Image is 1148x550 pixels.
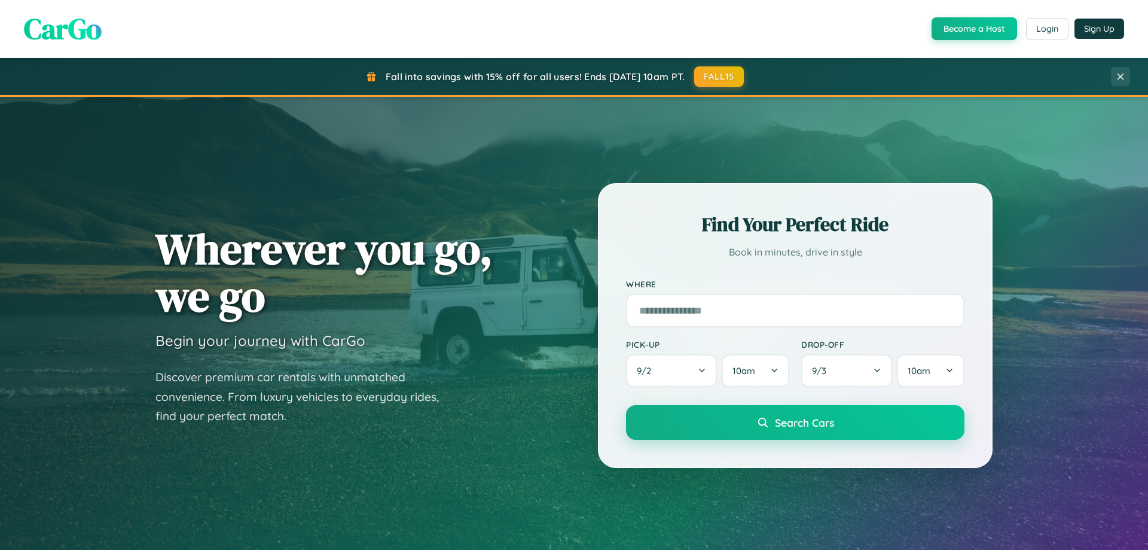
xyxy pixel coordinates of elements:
[732,365,755,376] span: 10am
[626,279,964,289] label: Where
[155,367,454,426] p: Discover premium car rentals with unmatched convenience. From luxury vehicles to everyday rides, ...
[1026,18,1068,39] button: Login
[626,339,789,350] label: Pick-up
[722,354,789,387] button: 10am
[897,354,964,387] button: 10am
[694,66,744,87] button: FALL15
[932,17,1017,40] button: Become a Host
[386,71,685,83] span: Fall into savings with 15% off for all users! Ends [DATE] 10am PT.
[801,354,892,387] button: 9/3
[626,405,964,440] button: Search Cars
[626,211,964,238] h2: Find Your Perfect Ride
[775,416,834,429] span: Search Cars
[1074,19,1124,39] button: Sign Up
[637,365,657,376] span: 9 / 2
[155,225,493,320] h1: Wherever you go, we go
[812,365,832,376] span: 9 / 3
[24,9,102,48] span: CarGo
[626,244,964,261] p: Book in minutes, drive in style
[626,354,717,387] button: 9/2
[801,339,964,350] label: Drop-off
[155,332,365,350] h3: Begin your journey with CarGo
[908,365,930,376] span: 10am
